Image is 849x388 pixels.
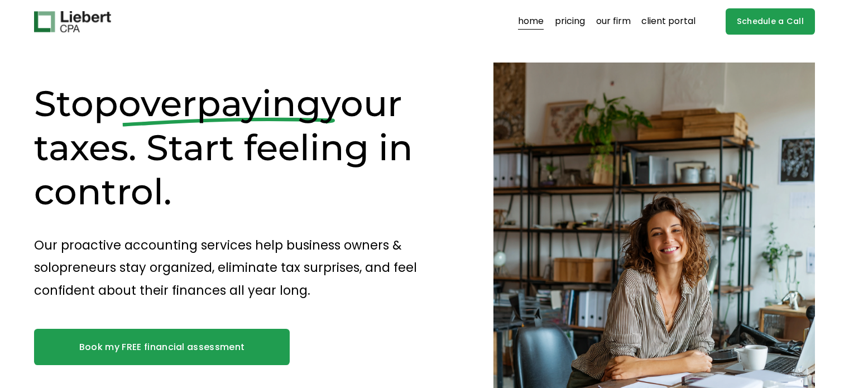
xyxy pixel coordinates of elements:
a: pricing [555,13,585,31]
a: Schedule a Call [726,8,816,35]
a: Book my FREE financial assessment [34,329,290,365]
span: overpaying [118,82,321,125]
p: Our proactive accounting services help business owners & solopreneurs stay organized, eliminate t... [34,234,454,301]
a: our firm [596,13,631,31]
img: Liebert CPA [34,11,111,32]
a: home [518,13,544,31]
a: client portal [641,13,695,31]
h1: Stop your taxes. Start feeling in control. [34,82,454,214]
